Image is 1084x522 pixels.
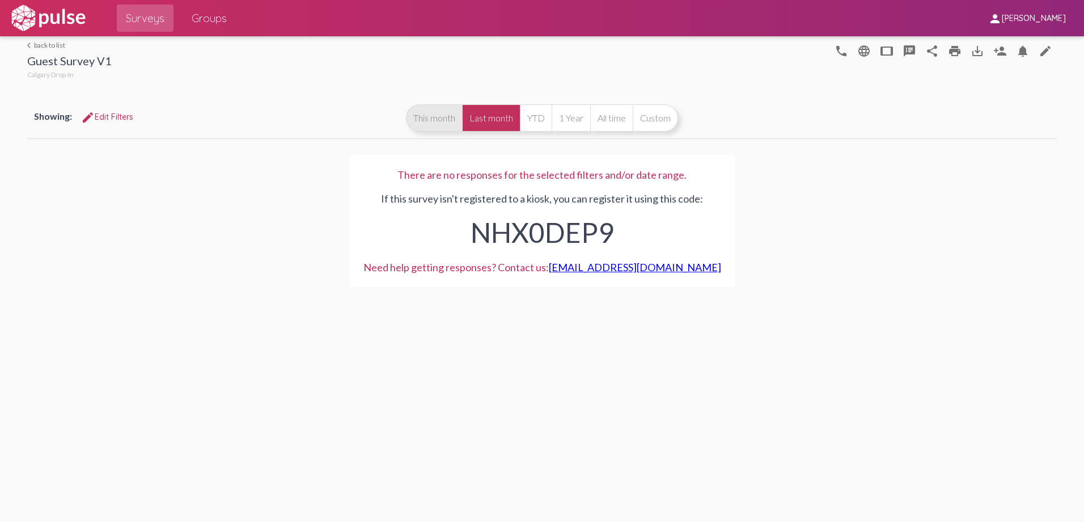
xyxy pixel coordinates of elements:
div: There are no responses for the selected filters and/or date range. [363,169,721,181]
span: Calgary Drop-In [27,70,74,79]
mat-icon: print [948,44,962,58]
button: This month [406,104,462,132]
img: white-logo.svg [9,4,87,32]
mat-icon: language [857,44,871,58]
a: Surveys [117,5,173,32]
span: Edit Filters [81,112,133,122]
a: [EMAIL_ADDRESS][DOMAIN_NAME] [549,261,721,273]
mat-icon: tablet [880,44,894,58]
button: Last month [462,104,520,132]
mat-icon: Share [925,44,939,58]
button: All time [590,104,633,132]
mat-icon: arrow_back_ios [27,42,34,49]
span: Surveys [126,8,164,28]
button: 1 Year [552,104,590,132]
mat-icon: Edit Filters [81,111,95,124]
div: If this survey isn't registered to a kiosk, you can register it using this code: [363,181,721,254]
a: back to list [27,41,112,49]
button: language [853,39,875,62]
button: Download [966,39,989,62]
a: language [1034,39,1057,62]
mat-icon: language [1039,44,1052,58]
button: speaker_notes [898,39,921,62]
span: Groups [192,8,227,28]
span: [PERSON_NAME] [1002,14,1066,24]
a: Groups [183,5,236,32]
span: Showing: [34,111,72,121]
button: Edit FiltersEdit Filters [72,107,142,127]
button: Share [921,39,943,62]
button: Person [989,39,1011,62]
mat-icon: speaker_notes [903,44,916,58]
a: print [943,39,966,62]
button: [PERSON_NAME] [979,7,1075,28]
mat-icon: Person [993,44,1007,58]
button: tablet [875,39,898,62]
div: Guest Survey V1 [27,54,112,70]
button: language [830,39,853,62]
button: Custom [633,104,678,132]
mat-icon: person [988,12,1002,26]
mat-icon: Bell [1016,44,1030,58]
button: Bell [1011,39,1034,62]
button: YTD [520,104,552,132]
div: Need help getting responses? Contact us: [363,261,721,273]
mat-icon: Download [971,44,984,58]
div: NHX0DEP9 [363,205,721,254]
mat-icon: language [835,44,848,58]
